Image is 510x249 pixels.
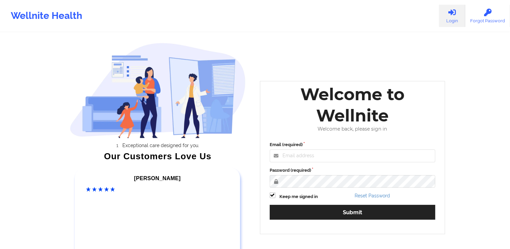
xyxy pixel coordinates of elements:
div: Our Customers Love Us [70,153,246,160]
label: Password (required) [270,167,436,174]
div: Welcome back, please sign in [265,126,440,132]
a: Forgot Password [465,5,510,27]
label: Email (required) [270,141,436,148]
a: Reset Password [355,193,390,198]
span: [PERSON_NAME] [134,175,181,181]
label: Keep me signed in [279,193,318,200]
li: Exceptional care designed for you. [76,143,246,148]
div: Welcome to Wellnite [265,84,440,126]
input: Email address [270,149,436,162]
button: Submit [270,205,436,219]
a: Login [439,5,465,27]
img: wellnite-auth-hero_200.c722682e.png [70,43,246,138]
